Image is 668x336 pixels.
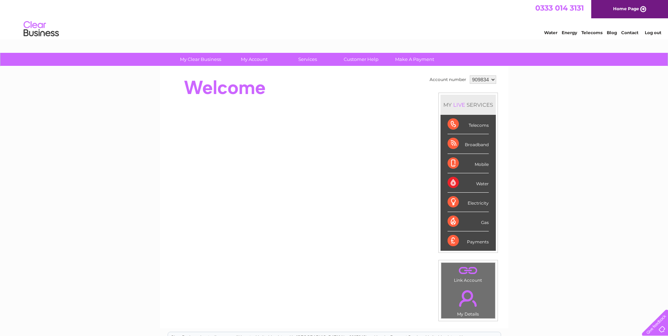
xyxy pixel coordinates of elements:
div: Clear Business is a trading name of Verastar Limited (registered in [GEOGRAPHIC_DATA] No. 3667643... [168,4,501,34]
a: Telecoms [581,30,603,35]
a: Energy [562,30,577,35]
a: Contact [621,30,638,35]
a: Water [544,30,557,35]
a: Make A Payment [386,53,444,66]
a: Services [279,53,337,66]
a: My Clear Business [171,53,230,66]
td: My Details [441,284,495,319]
td: Link Account [441,262,495,285]
div: Broadband [448,134,489,154]
img: logo.png [23,18,59,40]
a: Blog [607,30,617,35]
a: . [443,286,493,311]
a: 0333 014 3131 [535,4,584,12]
a: Log out [645,30,661,35]
div: Telecoms [448,115,489,134]
div: Payments [448,231,489,250]
a: My Account [225,53,283,66]
div: MY SERVICES [441,95,496,115]
div: Gas [448,212,489,231]
a: Customer Help [332,53,390,66]
a: . [443,265,493,277]
div: LIVE [452,101,467,108]
div: Electricity [448,193,489,212]
div: Mobile [448,154,489,173]
td: Account number [428,74,468,86]
div: Water [448,173,489,193]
